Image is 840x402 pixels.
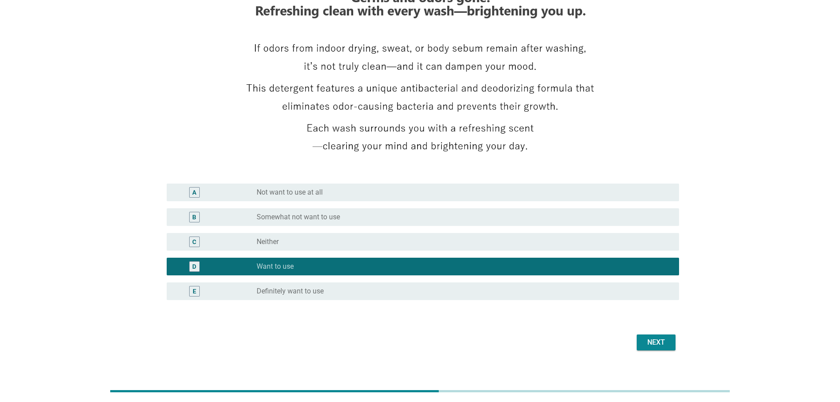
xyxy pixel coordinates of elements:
[257,287,324,296] label: Definitely want to use
[192,237,196,246] div: C
[257,262,294,271] label: Want to use
[637,334,676,350] button: Next
[192,262,196,271] div: D
[257,213,340,222] label: Somewhat not want to use
[192,188,196,197] div: A
[644,337,668,348] div: Next
[193,286,196,296] div: E
[192,212,196,222] div: B
[257,237,279,246] label: Neither
[257,188,323,197] label: Not want to use at all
